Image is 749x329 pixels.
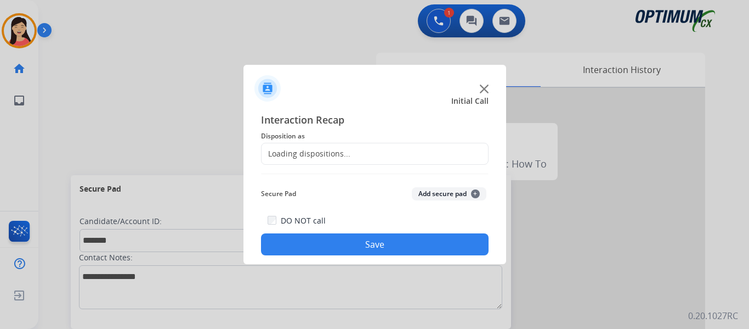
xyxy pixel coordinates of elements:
[471,189,480,198] span: +
[261,187,296,200] span: Secure Pad
[261,130,489,143] span: Disposition as
[451,96,489,107] span: Initial Call
[688,309,738,322] p: 0.20.1027RC
[254,75,281,102] img: contactIcon
[261,174,489,174] img: contact-recap-line.svg
[412,187,486,200] button: Add secure pad+
[281,215,326,226] label: DO NOT call
[261,112,489,130] span: Interaction Recap
[262,148,350,159] div: Loading dispositions...
[261,233,489,255] button: Save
